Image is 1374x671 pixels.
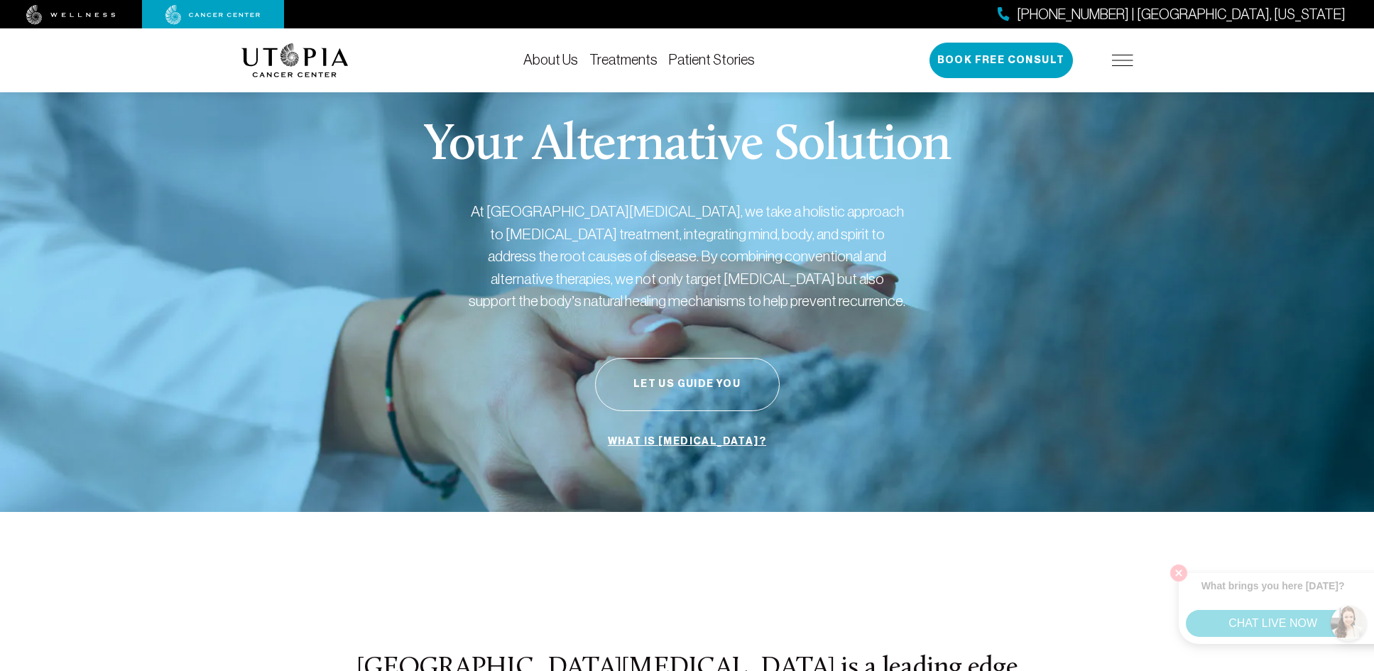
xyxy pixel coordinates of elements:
[26,5,116,25] img: wellness
[523,52,578,67] a: About Us
[241,43,349,77] img: logo
[669,52,755,67] a: Patient Stories
[589,52,658,67] a: Treatments
[929,43,1073,78] button: Book Free Consult
[604,428,770,455] a: What is [MEDICAL_DATA]?
[467,200,907,312] p: At [GEOGRAPHIC_DATA][MEDICAL_DATA], we take a holistic approach to [MEDICAL_DATA] treatment, inte...
[595,358,780,411] button: Let Us Guide You
[165,5,261,25] img: cancer center
[998,4,1346,25] a: [PHONE_NUMBER] | [GEOGRAPHIC_DATA], [US_STATE]
[1017,4,1346,25] span: [PHONE_NUMBER] | [GEOGRAPHIC_DATA], [US_STATE]
[423,121,951,172] p: Your Alternative Solution
[1112,55,1133,66] img: icon-hamburger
